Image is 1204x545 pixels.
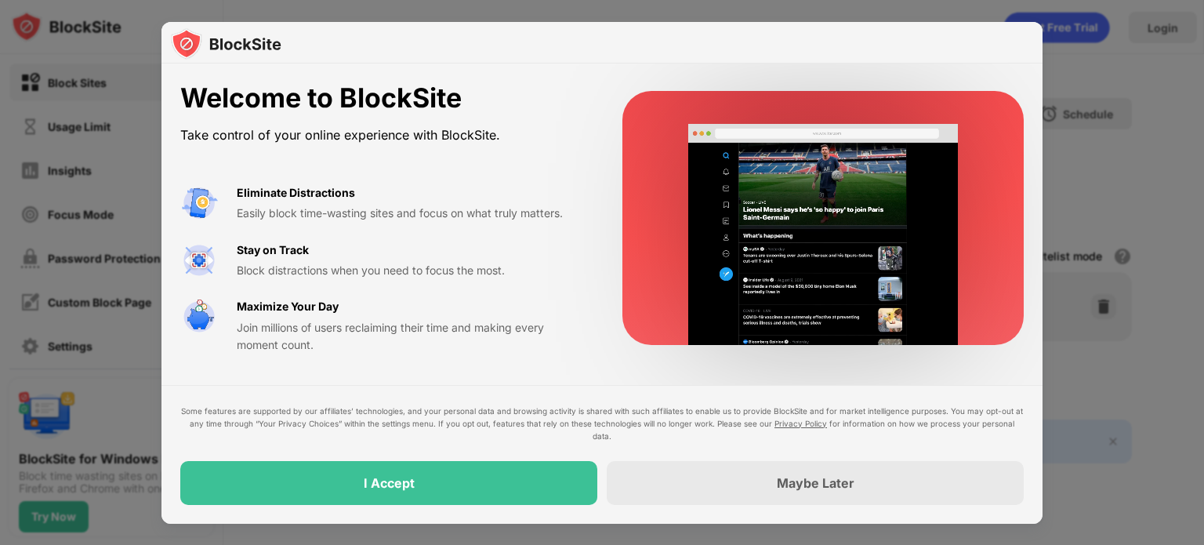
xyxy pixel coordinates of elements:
div: Join millions of users reclaiming their time and making every moment count. [237,319,585,354]
a: Privacy Policy [774,419,827,428]
div: Easily block time-wasting sites and focus on what truly matters. [237,205,585,222]
img: logo-blocksite.svg [171,28,281,60]
div: Take control of your online experience with BlockSite. [180,124,585,147]
div: Welcome to BlockSite [180,82,585,114]
img: value-avoid-distractions.svg [180,184,218,222]
div: I Accept [364,475,415,491]
div: Some features are supported by our affiliates’ technologies, and your personal data and browsing ... [180,405,1024,442]
img: value-safe-time.svg [180,298,218,336]
div: Eliminate Distractions [237,184,355,202]
div: Stay on Track [237,242,309,259]
img: value-focus.svg [180,242,218,279]
div: Maybe Later [777,475,854,491]
div: Maximize Your Day [237,298,339,315]
div: Block distractions when you need to focus the most. [237,262,585,279]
